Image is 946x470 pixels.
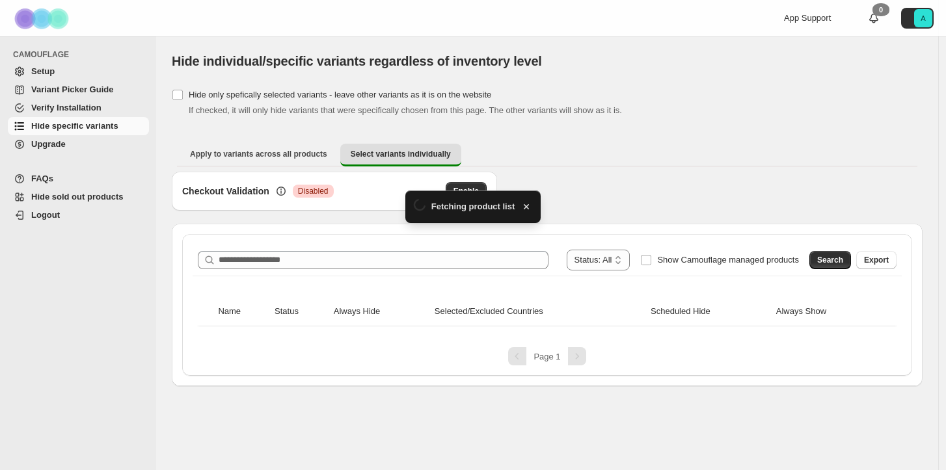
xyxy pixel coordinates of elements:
[31,121,118,131] span: Hide specific variants
[8,62,149,81] a: Setup
[193,347,902,365] nav: Pagination
[172,172,923,386] div: Select variants individually
[8,135,149,153] a: Upgrade
[340,144,461,166] button: Select variants individually
[453,186,479,196] span: Enable
[864,255,889,265] span: Export
[657,255,799,265] span: Show Camouflage managed products
[872,3,889,16] div: 0
[647,297,772,326] th: Scheduled Hide
[31,103,101,112] span: Verify Installation
[8,81,149,99] a: Variant Picker Guide
[809,251,851,269] button: Search
[431,200,515,213] span: Fetching product list
[351,149,451,159] span: Select variants individually
[914,9,932,27] span: Avatar with initials A
[182,185,269,198] h3: Checkout Validation
[271,297,330,326] th: Status
[214,297,271,326] th: Name
[31,192,124,202] span: Hide sold out products
[8,99,149,117] a: Verify Installation
[8,117,149,135] a: Hide specific variants
[31,139,66,149] span: Upgrade
[8,188,149,206] a: Hide sold out products
[446,182,487,200] button: Enable
[534,352,560,361] span: Page 1
[190,149,327,159] span: Apply to variants across all products
[867,12,880,25] a: 0
[784,13,831,23] span: App Support
[772,297,880,326] th: Always Show
[330,297,431,326] th: Always Hide
[431,297,647,326] th: Selected/Excluded Countries
[817,255,843,265] span: Search
[172,54,542,68] span: Hide individual/specific variants regardless of inventory level
[10,1,75,36] img: Camouflage
[31,174,53,183] span: FAQs
[921,14,926,22] text: A
[901,8,934,29] button: Avatar with initials A
[31,66,55,76] span: Setup
[180,144,338,164] button: Apply to variants across all products
[298,186,329,196] span: Disabled
[856,251,897,269] button: Export
[8,170,149,188] a: FAQs
[13,49,150,60] span: CAMOUFLAGE
[31,210,60,220] span: Logout
[189,90,491,99] span: Hide only spefically selected variants - leave other variants as it is on the website
[31,85,113,94] span: Variant Picker Guide
[8,206,149,224] a: Logout
[189,105,622,115] span: If checked, it will only hide variants that were specifically chosen from this page. The other va...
